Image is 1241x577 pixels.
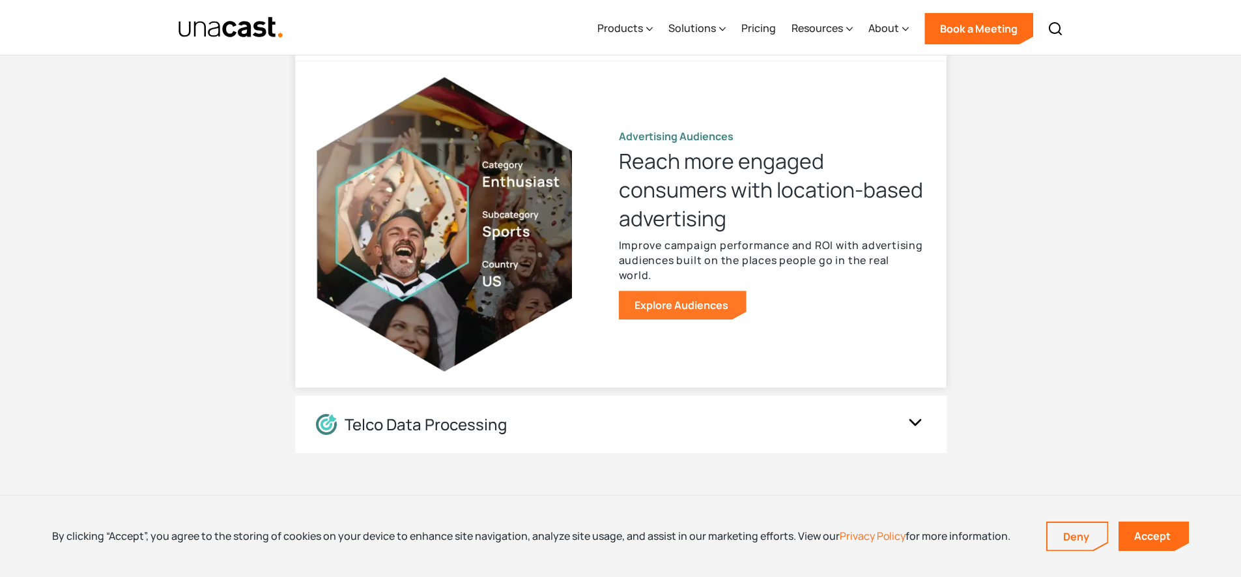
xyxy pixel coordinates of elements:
div: Products [597,20,643,36]
div: Resources [792,2,853,55]
img: Advertising Audiences at a sporting event [317,77,572,372]
p: Improve campaign performance and ROI with advertising audiences built on the places people go in ... [619,238,925,283]
div: About [868,2,909,55]
a: Accept [1119,522,1189,551]
a: Deny [1048,523,1107,550]
a: Book a Meeting [924,13,1033,44]
div: Solutions [668,2,726,55]
img: Unacast text logo [178,16,284,39]
div: Products [597,2,653,55]
img: Search icon [1048,21,1063,37]
a: Pricing [741,2,776,55]
h3: Reach more engaged consumers with location-based advertising [619,147,925,233]
a: home [178,16,284,39]
a: Explore Audiences [619,291,747,319]
div: About [868,20,899,36]
div: By clicking “Accept”, you agree to the storing of cookies on your device to enhance site navigati... [52,529,1010,543]
strong: Advertising Audiences [619,129,734,143]
div: Resources [792,20,843,36]
a: Privacy Policy [840,529,906,543]
div: Solutions [668,20,716,36]
img: Location Data Processing icon [316,414,337,435]
div: Telco Data Processing [345,415,507,434]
